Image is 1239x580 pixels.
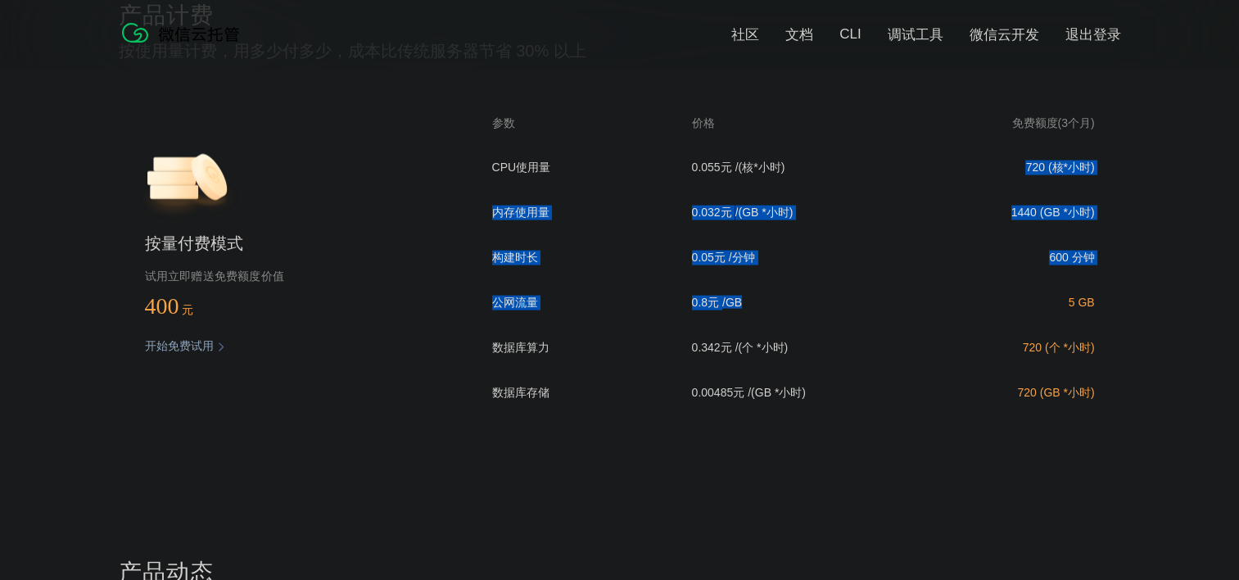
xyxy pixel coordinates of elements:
p: 0.032 元 [692,206,732,220]
span: 元 [182,304,193,316]
a: 微信云托管 [119,38,250,52]
a: 文档 [785,25,813,44]
p: / GB [722,296,742,310]
a: CLI [839,26,861,43]
p: / (个 *小时) [735,341,789,356]
p: 开始免费试用 [145,339,214,356]
p: 按量付费模式 [145,233,414,256]
p: / (GB *小时) [735,206,794,220]
a: 社区 [731,25,759,44]
p: 公网流量 [492,296,669,310]
img: 微信云托管 [119,16,250,49]
p: 0.055 元 [692,161,732,175]
p: 数据库算力 [492,341,669,356]
p: 0.05 元 [692,251,726,265]
p: 0.342 元 [692,341,732,356]
p: / 分钟 [729,251,755,265]
p: 参数 [492,116,669,131]
p: 1440 (GB *小时) [951,206,1095,220]
p: CPU使用量 [492,161,669,175]
p: 试用立即赠送免费额度价值 [145,265,414,287]
p: 免费额度(3个月) [951,116,1095,131]
p: 0.00485 元 [692,386,745,401]
p: 价格 [692,116,715,131]
p: 600 分钟 [951,251,1095,265]
p: 内存使用量 [492,206,669,220]
p: 构建时长 [492,251,669,265]
p: 720 (GB *小时) [951,386,1095,401]
p: 720 (个 *小时) [951,341,1095,356]
p: 720 (核*小时) [951,161,1095,175]
a: 退出登录 [1065,25,1121,44]
p: 0.8 元 [692,296,719,310]
p: 数据库存储 [492,386,669,401]
p: / (核*小时) [735,161,785,175]
a: 调试工具 [888,25,943,44]
p: 5 GB [951,296,1095,309]
a: 微信云开发 [970,25,1039,44]
p: 400 [145,293,227,319]
p: / (GB *小时) [748,386,806,401]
